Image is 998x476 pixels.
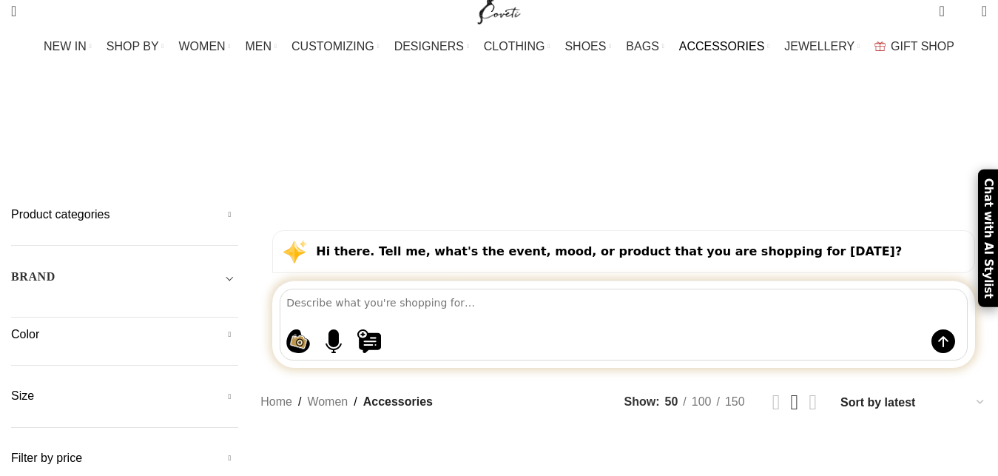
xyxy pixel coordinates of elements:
[874,32,954,61] a: GIFT SHOP
[667,126,717,162] a: Scarves
[720,392,750,412] a: 150
[181,137,215,151] span: Cuffs
[687,392,717,412] a: 100
[478,137,547,151] span: Hats & caps
[303,137,406,151] span: Hair Accessories
[791,392,799,413] a: Grid view 3
[772,392,780,413] a: Grid view 2
[564,39,606,53] span: SHOES
[624,392,660,412] span: Show
[60,126,93,162] a: Belts
[363,392,433,412] span: Accessories
[665,395,678,408] span: 50
[307,392,348,412] a: Women
[60,137,93,151] span: Belts
[4,32,994,61] div: Main navigation
[260,392,433,412] nav: Breadcrumb
[478,126,547,162] a: Hats & caps
[809,392,817,413] a: Grid view 4
[784,32,860,61] a: JEWELLERY
[428,137,456,151] span: Hats
[11,207,238,223] h5: Product categories
[626,39,658,53] span: BAGS
[394,39,464,53] span: DESIGNERS
[181,126,215,162] a: Cuffs
[115,126,158,162] a: Collar
[411,79,587,118] h1: Accessories
[115,137,158,151] span: Collar
[484,39,545,53] span: CLOTHING
[679,39,765,53] span: ACCESSORIES
[692,395,712,408] span: 100
[739,126,810,162] a: Sunglasses
[246,39,272,53] span: MEN
[570,137,645,151] span: Phone Cases
[725,395,745,408] span: 150
[959,7,970,19] span: 0
[739,137,810,151] span: Sunglasses
[833,126,938,162] a: Wallets & Purses
[564,32,611,61] a: SHOES
[667,137,717,151] span: Scarves
[428,126,456,162] a: Hats
[874,41,886,51] img: GiftBag
[44,32,92,61] a: NEW IN
[784,39,854,53] span: JEWELLERY
[679,32,770,61] a: ACCESSORIES
[11,450,238,466] h5: Filter by price
[626,32,664,61] a: BAGS
[291,32,380,61] a: CUSTOMIZING
[179,39,226,53] span: WOMEN
[394,32,469,61] a: DESIGNERS
[303,126,406,162] a: Hair Accessories
[246,32,277,61] a: MEN
[11,326,238,343] h5: Color
[374,84,411,113] a: Go back
[891,39,954,53] span: GIFT SHOP
[44,39,87,53] span: NEW IN
[484,32,550,61] a: CLOTHING
[291,39,374,53] span: CUSTOMIZING
[11,268,238,295] div: Toggle filter
[107,32,164,61] a: SHOP BY
[237,126,280,162] a: Gloves
[474,4,524,16] a: Site logo
[839,392,987,413] select: Shop order
[179,32,231,61] a: WOMEN
[107,39,159,53] span: SHOP BY
[833,137,938,151] span: Wallets & Purses
[237,137,280,151] span: Gloves
[11,388,238,404] h5: Size
[11,269,55,285] h5: BRAND
[260,392,292,412] a: Home
[660,392,684,412] a: 50
[570,126,645,162] a: Phone Cases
